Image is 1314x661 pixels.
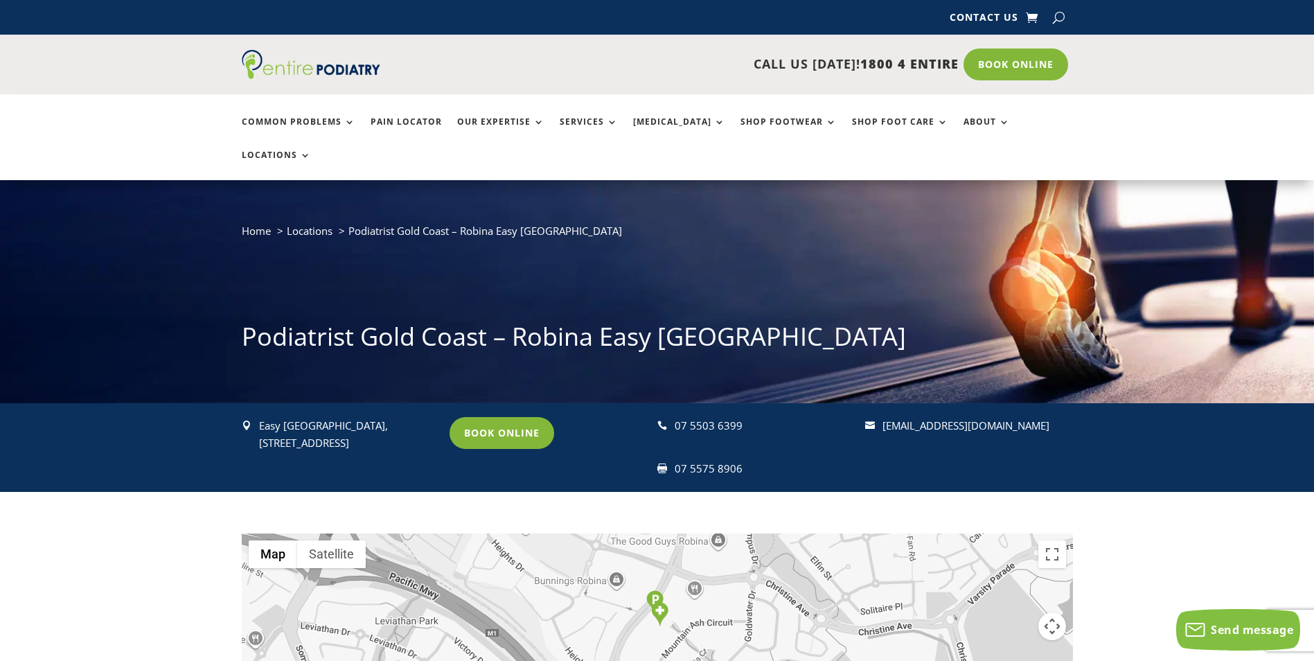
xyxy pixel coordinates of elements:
[675,417,853,435] div: 07 5503 6399
[1176,609,1300,651] button: Send message
[964,49,1068,80] a: Book Online
[1038,612,1066,640] button: Map camera controls
[675,460,853,478] div: 07 5575 8906
[348,224,622,238] span: Podiatrist Gold Coast – Robina Easy [GEOGRAPHIC_DATA]
[657,464,667,473] span: 
[852,117,948,147] a: Shop Foot Care
[242,50,380,79] img: logo (1)
[297,540,366,568] button: Show satellite imagery
[242,224,271,238] a: Home
[434,55,959,73] p: CALL US [DATE]!
[249,540,297,568] button: Show street map
[646,590,664,615] div: Parking
[964,117,1010,147] a: About
[371,117,442,147] a: Pain Locator
[242,319,1073,361] h1: Podiatrist Gold Coast – Robina Easy [GEOGRAPHIC_DATA]
[865,421,875,430] span: 
[242,117,355,147] a: Common Problems
[633,117,725,147] a: [MEDICAL_DATA]
[259,417,437,452] p: Easy [GEOGRAPHIC_DATA], [STREET_ADDRESS]
[657,421,667,430] span: 
[242,222,1073,250] nav: breadcrumb
[740,117,837,147] a: Shop Footwear
[1038,540,1066,568] button: Toggle fullscreen view
[651,602,668,626] div: Entire Podiatry - Robina
[560,117,618,147] a: Services
[950,12,1018,28] a: Contact Us
[450,417,554,449] a: Book Online
[287,224,332,238] a: Locations
[242,421,251,430] span: 
[242,68,380,82] a: Entire Podiatry
[242,150,311,180] a: Locations
[1211,622,1293,637] span: Send message
[882,418,1049,432] a: [EMAIL_ADDRESS][DOMAIN_NAME]
[860,55,959,72] span: 1800 4 ENTIRE
[457,117,544,147] a: Our Expertise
